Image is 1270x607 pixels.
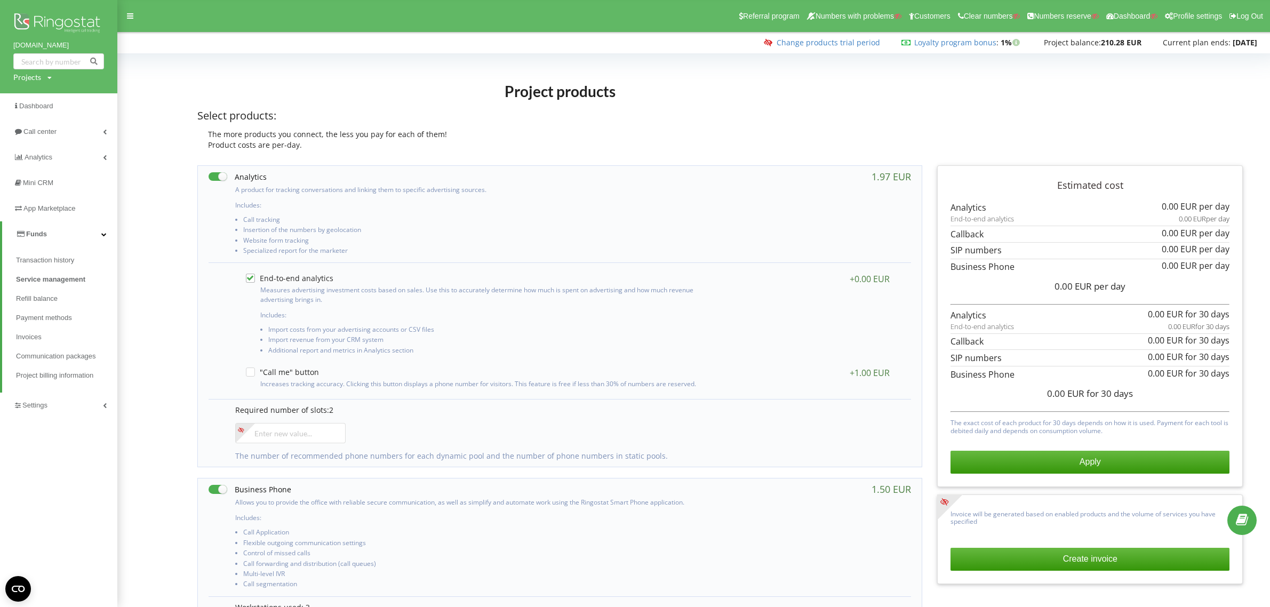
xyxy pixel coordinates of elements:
[950,369,1229,381] p: Business Phone
[1094,280,1125,292] span: per day
[1179,214,1229,224] p: 0.00 EUR
[246,274,333,283] label: End-to-end analytics
[16,270,117,289] a: Service management
[1162,260,1197,271] span: 0.00 EUR
[16,328,117,347] a: Invoices
[243,226,700,236] li: Insertion of the numbers by geolocation
[268,336,697,346] li: Import revenue from your CRM system
[1044,37,1101,47] span: Project balance:
[16,274,85,285] span: Service management
[235,405,900,416] p: Required number of slots:
[950,228,1229,241] p: Callback
[13,53,104,69] input: Search by number
[22,401,47,409] span: Settings
[1034,12,1091,20] span: Numbers reserve
[1101,37,1141,47] strong: 210.28 EUR
[950,548,1229,570] button: Create invoice
[1236,12,1263,20] span: Log Out
[243,570,700,580] li: Multi-level IVR
[5,576,31,602] button: Open CMP widget
[950,202,1229,214] p: Analytics
[850,274,890,284] div: +0.00 EUR
[26,230,47,238] span: Funds
[235,498,700,507] p: Allows you to provide the office with reliable secure communication, as well as simplify and auto...
[243,216,700,226] li: Call tracking
[23,204,76,212] span: App Marketplace
[260,379,697,388] p: Increases tracking accuracy. Clicking this button displays a phone number for visitors. This feat...
[243,539,700,549] li: Flexible outgoing communication settings
[1148,351,1183,363] span: 0.00 EUR
[23,127,57,135] span: Call center
[872,171,911,182] div: 1.97 EUR
[197,140,922,150] div: Product costs are per-day.
[243,580,700,590] li: Call segmentation
[1162,227,1197,239] span: 0.00 EUR
[235,185,700,194] p: A product for tracking conversations and linking them to specific advertising sources.
[260,285,697,303] p: Measures advertising investment costs based on sales. Use this to accurately determine how much i...
[914,37,999,47] span: :
[914,37,996,47] a: Loyalty program bonus
[235,513,700,522] p: Includes:
[1199,201,1229,212] span: per day
[243,247,700,257] li: Specialized report for the marketer
[329,405,333,415] span: 2
[950,244,1229,257] p: SIP numbers
[1162,201,1197,212] span: 0.00 EUR
[950,336,1229,348] p: Callback
[1087,387,1133,400] span: for 30 days
[197,129,922,140] div: The more products you connect, the less you pay for each of them!
[1185,308,1229,320] span: for 30 days
[13,72,41,83] div: Projects
[1163,37,1231,47] span: Current plan ends:
[950,179,1229,193] p: Estimated cost
[16,313,72,323] span: Payment methods
[950,214,1014,224] span: End-to-end analytics
[235,201,700,210] p: Includes:
[23,179,53,187] span: Mini CRM
[1199,260,1229,271] span: per day
[16,351,96,362] span: Communication packages
[743,12,800,20] span: Referral program
[964,12,1013,20] span: Clear numbers
[1148,308,1183,320] span: 0.00 EUR
[13,40,104,51] a: [DOMAIN_NAME]
[1206,214,1229,223] span: per day
[209,484,291,495] label: Business Phone
[243,549,700,560] li: Control of missed calls
[1185,351,1229,363] span: for 30 days
[1195,322,1229,331] span: for 30 days
[246,368,319,377] label: "Call me" button
[850,368,890,378] div: +1.00 EUR
[16,255,74,266] span: Transaction history
[914,12,950,20] span: Customers
[243,560,700,570] li: Call forwarding and distribution (call queues)
[197,108,922,124] p: Select products:
[235,423,346,443] input: Enter new value...
[1162,243,1197,255] span: 0.00 EUR
[1199,243,1229,255] span: per day
[16,293,58,304] span: Refill balance
[197,82,922,101] h1: Project products
[25,153,52,161] span: Analytics
[950,309,1229,322] p: Analytics
[777,37,880,47] a: Change products trial period
[1185,334,1229,346] span: for 30 days
[872,484,911,494] div: 1.50 EUR
[19,102,53,110] span: Dashboard
[950,322,1014,332] span: End-to-end analytics
[816,12,894,20] span: Numbers with problems
[2,221,117,247] a: Funds
[1001,37,1023,47] strong: 1%
[1055,280,1092,292] span: 0.00 EUR
[1148,368,1183,379] span: 0.00 EUR
[260,310,697,320] p: Includes:
[1168,322,1229,332] p: 0.00 EUR
[950,417,1229,435] p: The exact cost of each product for 30 days depends on how it is used. Payment for each tool is de...
[1233,37,1257,47] strong: [DATE]
[950,261,1229,273] p: Business Phone
[16,366,117,385] a: Project billing information
[243,237,700,247] li: Website form tracking
[950,352,1229,364] p: SIP numbers
[13,11,104,37] img: Ringostat logo
[209,171,267,182] label: Analytics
